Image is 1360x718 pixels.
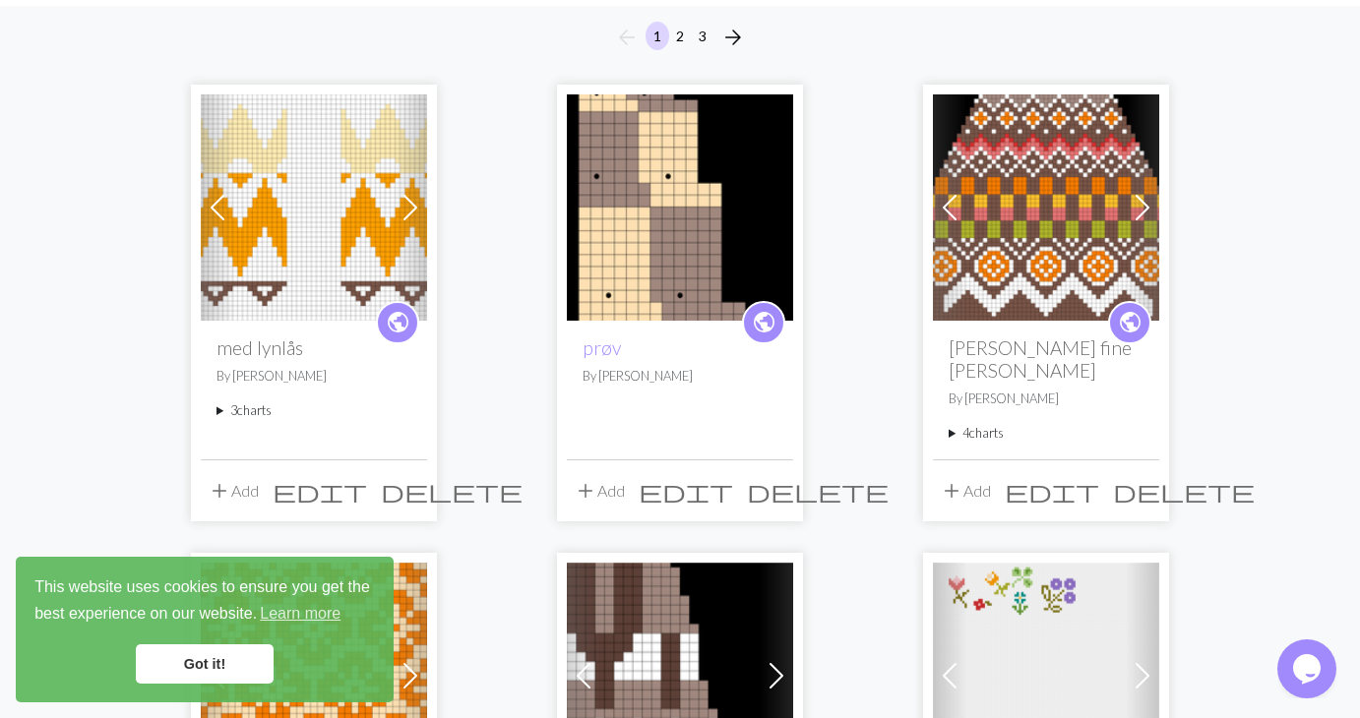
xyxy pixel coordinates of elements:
[1118,303,1143,342] i: public
[216,336,411,359] h2: med lynlås
[583,336,621,359] a: prøv
[721,24,745,51] span: arrow_forward
[949,389,1144,408] p: By [PERSON_NAME]
[1005,479,1099,503] i: Edit
[691,22,714,50] button: 3
[386,307,410,337] span: public
[216,367,411,386] p: By [PERSON_NAME]
[567,196,793,214] a: prøv
[201,196,427,214] a: front med lynlås
[257,599,343,628] a: learn more about cookies
[1108,301,1151,344] a: public
[583,367,777,386] p: By [PERSON_NAME]
[574,477,597,505] span: add
[752,307,776,337] span: public
[639,479,733,503] i: Edit
[567,94,793,321] img: prøv
[747,477,889,505] span: delete
[201,94,427,321] img: front med lynlås
[933,664,1159,683] a: en blomst at brodere
[567,472,632,509] button: Add
[646,22,669,50] button: 1
[1106,472,1262,509] button: Delete
[1118,307,1143,337] span: public
[1277,639,1340,698] iframe: chat widget
[386,303,410,342] i: public
[16,557,394,702] div: cookieconsent
[381,477,523,505] span: delete
[940,477,963,505] span: add
[607,22,753,53] nav: Page navigation
[1005,477,1099,505] span: edit
[201,472,266,509] button: Add
[752,303,776,342] i: public
[742,301,785,344] a: public
[374,472,529,509] button: Delete
[136,644,274,684] a: dismiss cookie message
[567,664,793,683] a: Nordic brun
[34,575,375,628] span: This website uses cookies to ensure you get the best experience on our website.
[639,477,733,505] span: edit
[273,477,367,505] span: edit
[376,301,419,344] a: public
[216,401,411,420] summary: 3charts
[933,196,1159,214] a: front//bag
[998,472,1106,509] button: Edit
[668,22,692,50] button: 2
[208,477,231,505] span: add
[949,336,1144,382] h2: [PERSON_NAME] fine [PERSON_NAME]
[740,472,896,509] button: Delete
[266,472,374,509] button: Edit
[949,424,1144,443] summary: 4charts
[933,94,1159,321] img: front//bag
[721,26,745,49] i: Next
[632,472,740,509] button: Edit
[933,472,998,509] button: Add
[1113,477,1255,505] span: delete
[273,479,367,503] i: Edit
[713,22,753,53] button: Next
